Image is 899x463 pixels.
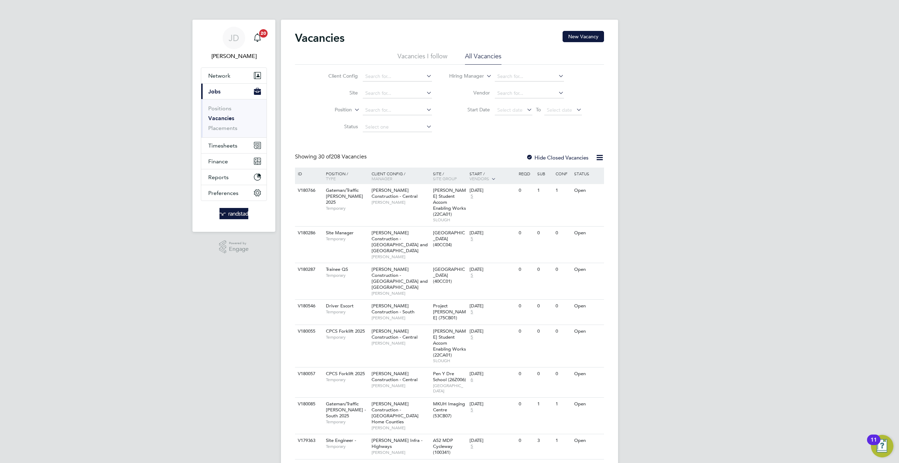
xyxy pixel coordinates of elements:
[572,168,603,180] div: Status
[431,168,468,184] div: Site /
[372,200,429,205] span: [PERSON_NAME]
[554,434,572,447] div: 1
[317,73,358,79] label: Client Config
[296,398,321,411] div: V180085
[536,367,554,380] div: 0
[470,401,515,407] div: [DATE]
[468,168,517,185] div: Start /
[326,437,356,443] span: Site Engineer -
[296,263,321,276] div: V180287
[296,434,321,447] div: V179363
[470,230,515,236] div: [DATE]
[250,27,264,49] a: 20
[497,107,523,113] span: Select date
[326,236,368,242] span: Temporary
[201,169,267,185] button: Reports
[208,115,234,122] a: Vacancies
[326,176,336,181] span: Type
[572,325,603,338] div: Open
[433,371,466,383] span: Pen Y Dre School (26Z006)
[318,153,331,160] span: 30 of
[326,266,348,272] span: Trainee QS
[470,328,515,334] div: [DATE]
[470,236,474,242] span: 5
[363,122,432,132] input: Select one
[449,90,490,96] label: Vendor
[554,367,572,380] div: 0
[444,73,484,80] label: Hiring Manager
[517,184,535,197] div: 0
[192,20,275,232] nav: Main navigation
[208,158,228,165] span: Finance
[317,123,358,130] label: Status
[470,377,474,383] span: 6
[547,107,572,113] span: Select date
[201,99,267,137] div: Jobs
[296,367,321,380] div: V180057
[517,168,535,180] div: Reqd
[433,401,465,419] span: MKUH Imaging Centre (53CB07)
[554,184,572,197] div: 1
[201,154,267,169] button: Finance
[871,440,877,449] div: 11
[433,303,466,321] span: Project [PERSON_NAME] (75CB01)
[296,184,321,197] div: V180766
[201,208,267,219] a: Go to home page
[295,153,368,161] div: Showing
[311,106,352,113] label: Position
[554,325,572,338] div: 0
[536,325,554,338] div: 0
[572,227,603,240] div: Open
[372,266,428,290] span: [PERSON_NAME] Construction - [GEOGRAPHIC_DATA] and [GEOGRAPHIC_DATA]
[201,52,267,60] span: James Deegan
[326,230,354,236] span: Site Manager
[326,401,366,419] span: Gateman/Traffic [PERSON_NAME] - South 2025
[572,398,603,411] div: Open
[219,240,249,254] a: Powered byEngage
[321,168,370,184] div: Position /
[370,168,431,184] div: Client Config /
[534,105,543,114] span: To
[208,105,231,112] a: Positions
[317,90,358,96] label: Site
[554,227,572,240] div: 0
[470,267,515,273] div: [DATE]
[201,27,267,60] a: JD[PERSON_NAME]
[372,254,429,260] span: [PERSON_NAME]
[433,328,466,358] span: [PERSON_NAME] Student Accom Enabling Works (22CA01)
[470,407,474,413] span: 5
[372,340,429,346] span: [PERSON_NAME]
[517,434,535,447] div: 0
[433,383,466,394] span: [GEOGRAPHIC_DATA]
[372,187,418,199] span: [PERSON_NAME] Construction - Central
[517,227,535,240] div: 0
[554,398,572,411] div: 1
[572,184,603,197] div: Open
[449,106,490,113] label: Start Date
[572,367,603,380] div: Open
[536,263,554,276] div: 0
[201,138,267,153] button: Timesheets
[495,89,564,98] input: Search for...
[296,168,321,180] div: ID
[201,84,267,99] button: Jobs
[433,358,466,364] span: SLOUGH
[536,168,554,180] div: Sub
[208,125,237,131] a: Placements
[465,52,501,65] li: All Vacancies
[526,154,589,161] label: Hide Closed Vacancies
[219,208,249,219] img: randstad-logo-retina.png
[572,300,603,313] div: Open
[326,206,368,211] span: Temporary
[326,273,368,278] span: Temporary
[563,31,604,42] button: New Vacancy
[470,194,474,200] span: 5
[572,263,603,276] div: Open
[433,437,453,455] span: A52 MDP Cycleway (100341)
[433,266,465,284] span: [GEOGRAPHIC_DATA] (40CC01)
[326,309,368,315] span: Temporary
[554,263,572,276] div: 0
[517,263,535,276] div: 0
[372,328,418,340] span: [PERSON_NAME] Construction - Central
[372,303,414,315] span: [PERSON_NAME] Construction - South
